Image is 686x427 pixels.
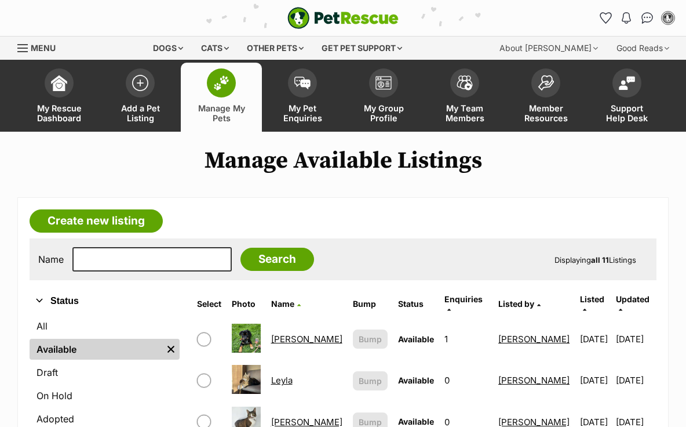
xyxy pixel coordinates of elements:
[617,9,636,27] button: Notifications
[444,294,483,313] a: Enquiries
[294,77,311,89] img: pet-enquiries-icon-7e3ad2cf08bfb03b45e93fb7055b45f3efa6380592205ae92323e6603595dc1f.svg
[596,9,615,27] a: Favourites
[30,294,180,309] button: Status
[359,333,382,345] span: Bump
[357,103,410,123] span: My Group Profile
[31,43,56,53] span: Menu
[38,254,64,265] label: Name
[580,294,604,304] span: Listed
[271,375,293,386] a: Leyla
[591,255,609,265] strong: all 11
[498,299,541,309] a: Listed by
[398,375,434,385] span: Available
[100,63,181,132] a: Add a Pet Listing
[213,75,229,91] img: manage-my-pets-icon-02211641906a0b7f246fdf0571729dbe1e7629f14944591b6c1af311fb30b64b.svg
[192,290,226,318] th: Select
[424,63,505,132] a: My Team Members
[375,76,392,90] img: group-profile-icon-3fa3cf56718a62981997c0bc7e787c4b2cf8bcc04b72c1350f741eb67cf2f40e.svg
[440,360,493,400] td: 0
[393,290,439,318] th: Status
[287,7,399,29] a: PetRescue
[193,37,237,60] div: Cats
[19,63,100,132] a: My Rescue Dashboard
[51,75,67,91] img: dashboard-icon-eb2f2d2d3e046f16d808141f083e7271f6b2e854fb5c12c21221c1fb7104beca.svg
[30,362,180,383] a: Draft
[601,103,653,123] span: Support Help Desk
[240,248,314,271] input: Search
[498,334,570,345] a: [PERSON_NAME]
[287,7,399,29] img: logo-e224e6f780fb5917bec1dbf3a21bbac754714ae5b6737aabdf751b685950b380.svg
[398,417,434,426] span: Available
[586,63,667,132] a: Support Help Desk
[398,334,434,344] span: Available
[491,37,606,60] div: About [PERSON_NAME]
[181,63,262,132] a: Manage My Pets
[439,103,491,123] span: My Team Members
[227,290,265,318] th: Photo
[239,37,312,60] div: Other pets
[262,63,343,132] a: My Pet Enquiries
[580,294,604,313] a: Listed
[659,9,677,27] button: My account
[359,375,382,387] span: Bump
[505,63,586,132] a: Member Resources
[30,209,163,233] a: Create new listing
[343,63,424,132] a: My Group Profile
[616,294,649,304] span: Updated
[33,103,85,123] span: My Rescue Dashboard
[596,9,677,27] ul: Account quick links
[132,75,148,91] img: add-pet-listing-icon-0afa8454b4691262ce3f59096e99ab1cd57d4a30225e0717b998d2c9b9846f56.svg
[638,9,656,27] a: Conversations
[30,339,162,360] a: Available
[608,37,677,60] div: Good Reads
[457,75,473,91] img: team-members-icon-5396bd8760b3fe7c0b43da4ab00e1e3bb1a5d9ba89233759b79545d2d3fc5d0d.svg
[114,103,166,123] span: Add a Pet Listing
[353,330,388,349] button: Bump
[271,334,342,345] a: [PERSON_NAME]
[538,75,554,91] img: member-resources-icon-8e73f808a243e03378d46382f2149f9095a855e16c252ad45f914b54edf8863c.svg
[17,37,64,57] a: Menu
[616,319,655,359] td: [DATE]
[622,12,631,24] img: notifications-46538b983faf8c2785f20acdc204bb7945ddae34d4c08c2a6579f10ce5e182be.svg
[575,319,615,359] td: [DATE]
[271,299,301,309] a: Name
[276,103,329,123] span: My Pet Enquiries
[444,294,483,304] span: translation missing: en.admin.listings.index.attributes.enquiries
[162,339,180,360] a: Remove filter
[575,360,615,400] td: [DATE]
[440,319,493,359] td: 1
[271,299,294,309] span: Name
[353,371,388,390] button: Bump
[554,255,636,265] span: Displaying Listings
[313,37,410,60] div: Get pet support
[662,12,674,24] img: Aimee Paltridge profile pic
[641,12,654,24] img: chat-41dd97257d64d25036548639549fe6c8038ab92f7586957e7f3b1b290dea8141.svg
[145,37,191,60] div: Dogs
[498,375,570,386] a: [PERSON_NAME]
[498,299,534,309] span: Listed by
[348,290,392,318] th: Bump
[30,385,180,406] a: On Hold
[619,76,635,90] img: help-desk-icon-fdf02630f3aa405de69fd3d07c3f3aa587a6932b1a1747fa1d2bba05be0121f9.svg
[520,103,572,123] span: Member Resources
[195,103,247,123] span: Manage My Pets
[30,316,180,336] a: All
[616,294,649,313] a: Updated
[616,360,655,400] td: [DATE]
